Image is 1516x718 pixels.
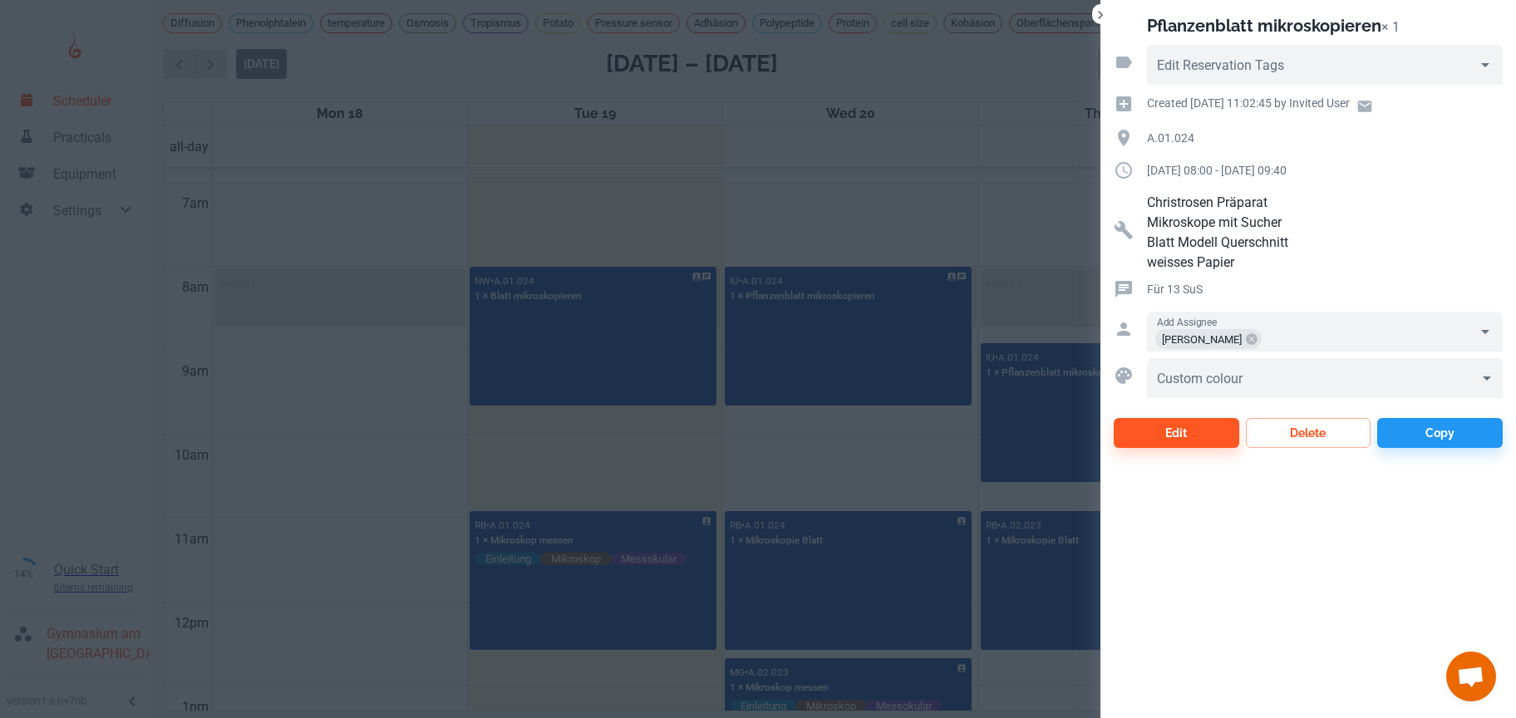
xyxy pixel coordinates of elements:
[1147,358,1503,398] div: ​
[1114,220,1134,240] svg: Resources
[1147,253,1503,273] p: weisses Papier
[1446,652,1496,701] a: Chat öffnen
[1155,329,1262,349] div: [PERSON_NAME]
[1377,418,1503,448] button: Copy
[1147,16,1381,36] h2: Pflanzenblatt mikroskopieren
[1381,19,1400,35] p: × 1
[1147,193,1503,213] p: Christrosen Präparat
[1147,233,1503,253] p: Blatt Modell Querschnitt
[1155,330,1248,349] span: [PERSON_NAME]
[1147,161,1503,179] p: [DATE] 08:00 - [DATE] 09:40
[1092,7,1109,23] button: Close
[1114,279,1134,299] svg: Reservation comment
[1114,366,1134,386] svg: Custom colour
[1114,418,1239,448] button: Edit
[1246,418,1371,448] button: Delete
[1474,53,1497,76] button: Open
[1474,320,1497,343] button: Open
[1114,52,1134,72] svg: Reservation tags
[1147,94,1350,112] p: Created [DATE] 11:02:45 by Invited User
[1350,91,1380,121] a: Email user
[1114,319,1134,339] svg: Assigned to
[1147,129,1503,147] p: A.01.024
[1114,94,1134,114] svg: Creation time
[1114,128,1134,148] svg: Location
[1147,213,1503,233] p: Mikroskope mit Sucher
[1147,280,1503,298] p: Für 13 SuS
[1114,160,1134,180] svg: Duration
[1157,315,1217,329] label: Add Assignee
